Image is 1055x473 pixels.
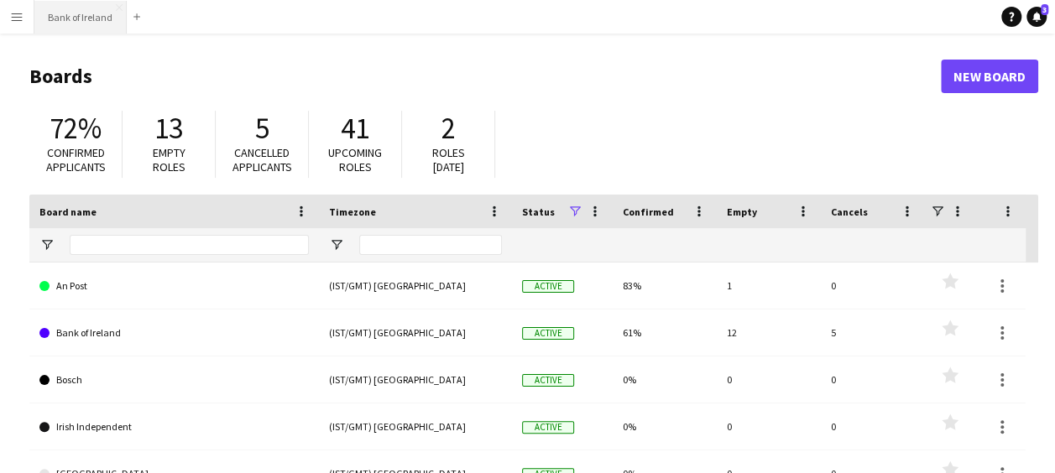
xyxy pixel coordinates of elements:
a: 3 [1026,7,1047,27]
a: Bosch [39,356,309,403]
a: New Board [941,60,1038,93]
div: 0% [613,356,717,403]
span: Active [522,280,574,293]
button: Bank of Ireland [34,1,127,34]
div: 83% [613,262,717,309]
span: Active [522,374,574,387]
span: Empty [727,205,757,218]
div: 61% [613,309,717,356]
span: 13 [154,110,183,147]
span: 5 [255,110,269,147]
a: An Post [39,262,309,309]
a: Irish Independent [39,403,309,450]
div: 0 [821,262,925,309]
input: Board name Filter Input [70,235,309,255]
div: 0 [717,356,821,403]
span: Roles [DATE] [432,145,465,174]
div: 0 [821,356,925,403]
button: Open Filter Menu [329,237,344,252]
span: Empty roles [153,145,185,174]
span: Upcoming roles [328,145,382,174]
span: Active [522,421,574,434]
div: (IST/GMT) [GEOGRAPHIC_DATA] [319,403,512,450]
span: Cancels [831,205,868,218]
div: 0 [821,403,925,450]
span: 72% [50,110,102,147]
input: Timezone Filter Input [359,235,502,255]
div: (IST/GMT) [GEOGRAPHIC_DATA] [319,356,512,403]
span: 3 [1041,4,1048,15]
button: Open Filter Menu [39,237,55,252]
div: 0% [613,403,717,450]
span: Board name [39,205,97,218]
span: Timezone [329,205,376,218]
div: 1 [717,262,821,309]
span: Confirmed applicants [46,145,106,174]
h1: Boards [29,64,941,89]
span: 41 [341,110,369,147]
div: 12 [717,309,821,356]
a: Bank of Ireland [39,309,309,356]
div: (IST/GMT) [GEOGRAPHIC_DATA] [319,262,512,309]
span: Active [522,327,574,340]
span: Confirmed [623,205,674,218]
div: 5 [821,309,925,356]
div: 0 [717,403,821,450]
span: Status [522,205,555,218]
span: 2 [441,110,456,147]
div: (IST/GMT) [GEOGRAPHIC_DATA] [319,309,512,356]
span: Cancelled applicants [232,145,292,174]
